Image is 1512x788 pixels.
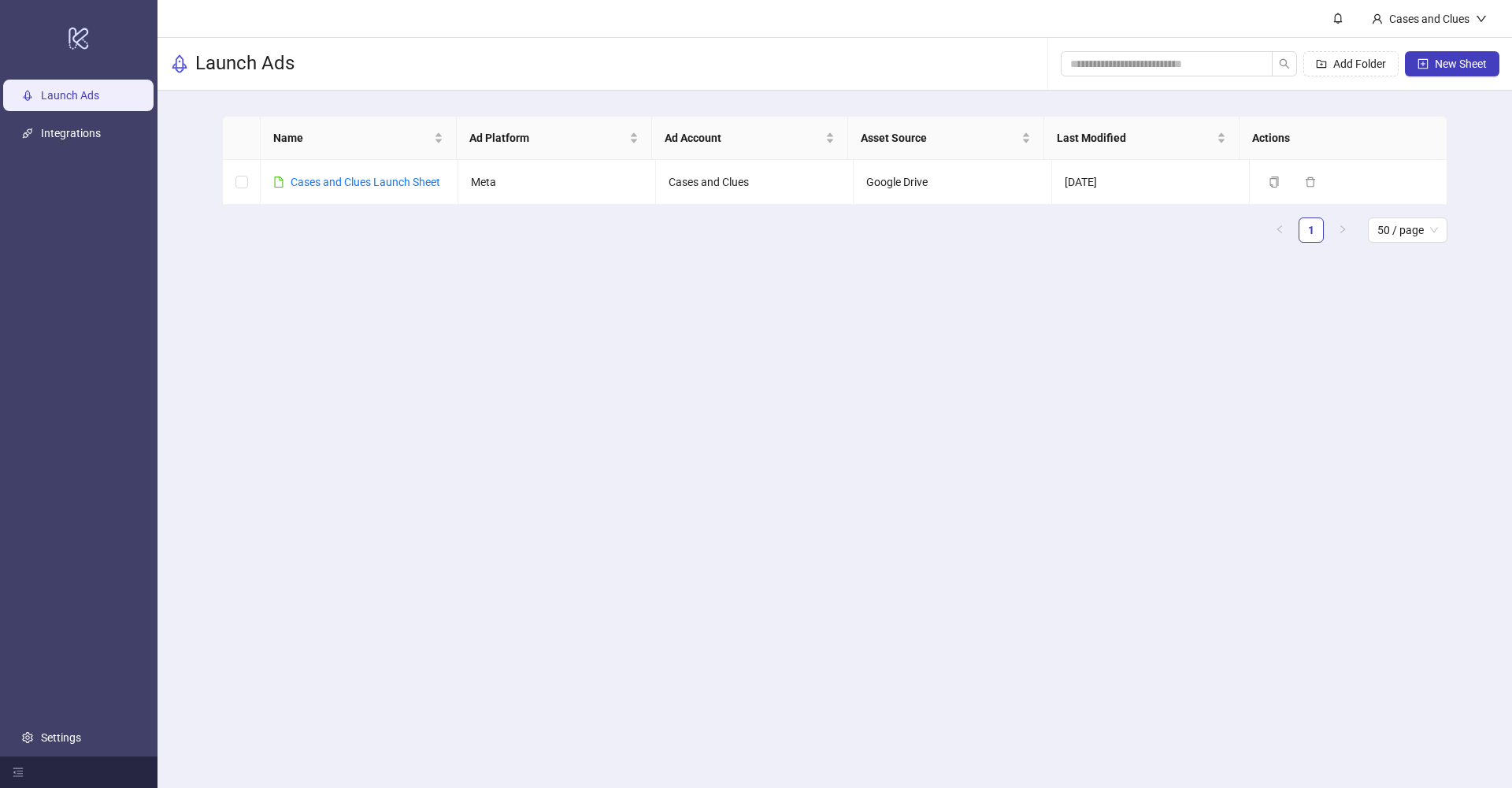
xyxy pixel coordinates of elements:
[261,117,457,160] th: Name
[1299,217,1324,243] li: 1
[848,117,1044,160] th: Asset Source
[1316,58,1327,69] span: folder-add
[1368,217,1447,243] div: Page Size
[13,767,24,778] span: menu-fold
[1275,225,1284,234] span: left
[41,731,81,744] a: Settings
[1405,51,1499,76] button: New Sheet
[1417,58,1429,69] span: plus-square
[170,54,189,73] span: rocket
[1052,160,1250,205] td: [DATE]
[665,129,822,147] span: Ad Account
[1476,13,1487,24] span: down
[652,117,848,160] th: Ad Account
[1279,58,1290,69] span: search
[195,51,295,76] h3: Launch Ads
[1267,217,1292,243] li: Previous Page
[1057,129,1214,147] span: Last Modified
[457,117,653,160] th: Ad Platform
[854,160,1051,205] td: Google Drive
[1299,218,1323,242] a: 1
[1044,117,1240,160] th: Last Modified
[1377,218,1438,242] span: 50 / page
[1305,177,1316,188] span: delete
[656,160,854,205] td: Cases and Clues
[1240,117,1436,160] th: Actions
[469,129,627,147] span: Ad Platform
[273,129,431,147] span: Name
[458,160,656,205] td: Meta
[1269,177,1280,188] span: copy
[273,177,284,188] span: file
[1332,13,1343,24] span: bell
[1330,217,1355,243] li: Next Page
[1383,10,1476,28] div: Cases and Clues
[1333,58,1386,70] span: Add Folder
[41,127,101,139] a: Integrations
[861,129,1018,147] span: Asset Source
[1303,51,1399,76] button: Add Folder
[1435,58,1487,70] span: New Sheet
[1338,225,1347,234] span: right
[1372,13,1383,24] span: user
[1267,217,1292,243] button: left
[291,176,440,188] a: Cases and Clues Launch Sheet
[1330,217,1355,243] button: right
[41,89,99,102] a: Launch Ads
